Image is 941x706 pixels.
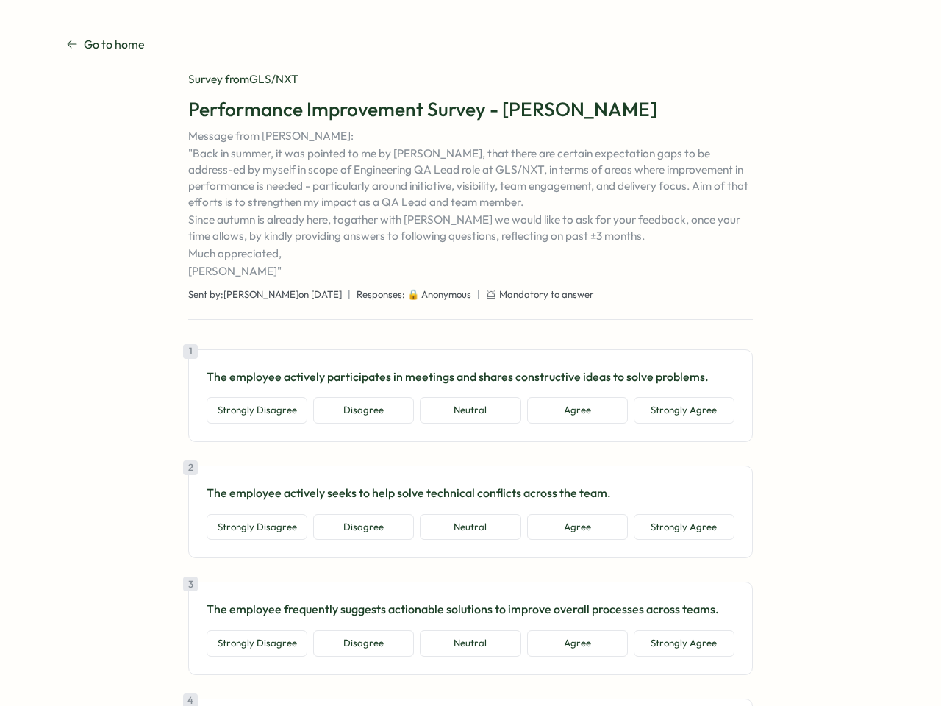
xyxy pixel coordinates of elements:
button: Strongly Disagree [207,397,307,424]
button: Disagree [313,514,414,541]
button: Strongly Agree [634,630,734,657]
button: Agree [527,630,628,657]
span: Responses: 🔒 Anonymous [357,288,471,302]
button: Disagree [313,630,414,657]
button: Agree [527,514,628,541]
p: The employee frequently suggests actionable solutions to improve overall processes across teams. [207,600,734,618]
button: Disagree [313,397,414,424]
button: Strongly Disagree [207,630,307,657]
button: Neutral [420,514,520,541]
a: Go to home [66,35,145,54]
p: The employee actively seeks to help solve technical conflicts across the team. [207,484,734,502]
span: Sent by: [PERSON_NAME] on [DATE] [188,288,342,302]
div: 3 [183,577,198,591]
button: Neutral [420,397,520,424]
button: Strongly Agree [634,514,734,541]
p: The employee actively participates in meetings and shares constructive ideas to solve problems. [207,368,734,386]
button: Strongly Agree [634,397,734,424]
span: | [477,288,480,302]
div: 2 [183,460,198,475]
p: Message from [PERSON_NAME]: "Back in summer, it was pointed to me by [PERSON_NAME], that there ar... [188,128,753,279]
button: Neutral [420,630,520,657]
div: 1 [183,344,198,359]
button: Strongly Disagree [207,514,307,541]
span: | [348,288,351,302]
p: Go to home [84,35,145,54]
h1: Performance Improvement Survey - [PERSON_NAME] [188,96,753,122]
div: Survey from GLS/NXT [188,71,753,88]
button: Agree [527,397,628,424]
span: Mandatory to answer [499,288,594,302]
